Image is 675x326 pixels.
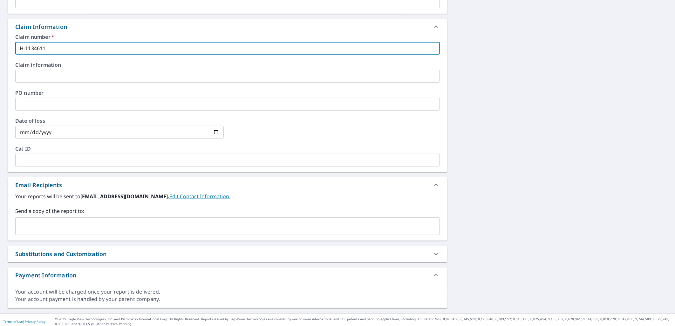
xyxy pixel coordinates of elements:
label: PO number [15,90,440,95]
div: Your account payment is handled by your parent company. [15,295,440,303]
div: Claim Information [8,19,447,34]
label: Your reports will be sent to [15,193,440,200]
div: Email Recipients [8,177,447,193]
label: Claim information [15,62,440,67]
div: Your account will be charged once your report is delivered. [15,288,440,295]
label: Cat ID [15,146,440,151]
div: Payment Information [8,268,447,283]
div: Substitutions and Customization [15,250,106,258]
label: Send a copy of the report to: [15,207,440,215]
div: Claim Information [15,23,67,31]
a: Privacy Policy [25,319,45,324]
a: Terms of Use [3,319,23,324]
div: Substitutions and Customization [8,246,447,262]
label: Date of loss [15,118,224,123]
div: Payment Information [15,271,76,280]
p: | [3,320,45,323]
div: Email Recipients [15,181,62,189]
b: [EMAIL_ADDRESS][DOMAIN_NAME]. [80,193,169,200]
a: EditContactInfo [169,193,230,200]
label: Claim number [15,34,440,39]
